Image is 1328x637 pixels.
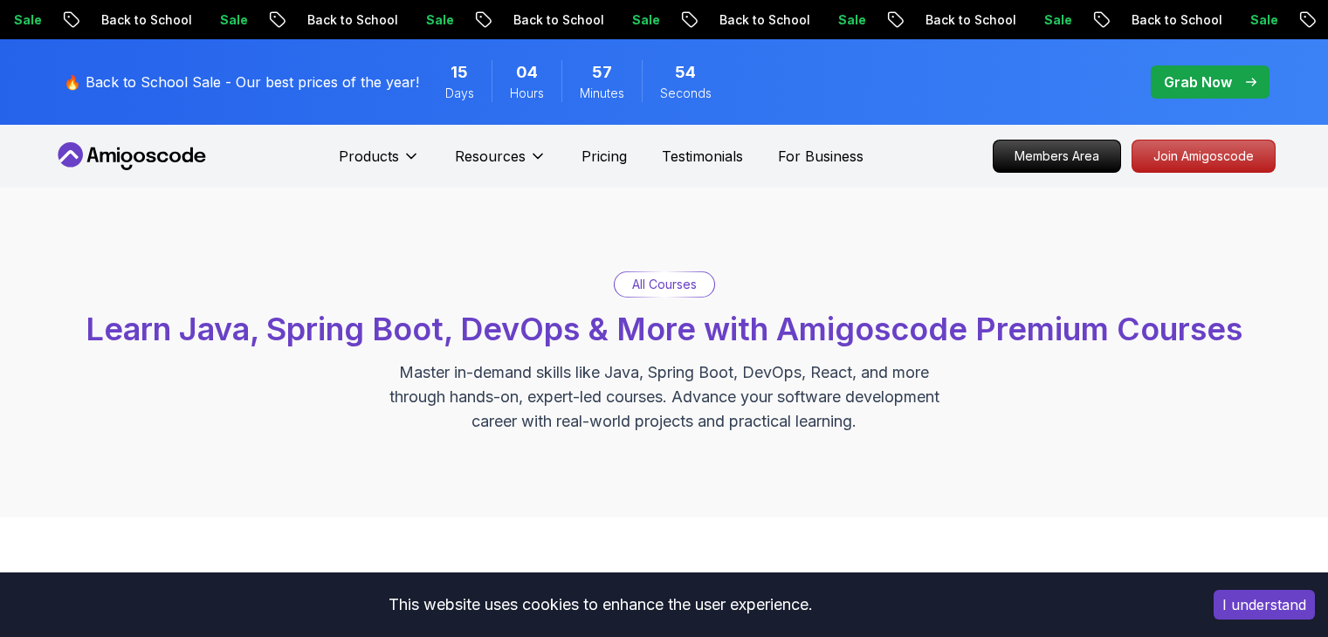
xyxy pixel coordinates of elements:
[820,11,876,29] p: Sale
[289,11,408,29] p: Back to School
[907,11,1026,29] p: Back to School
[1164,72,1232,92] p: Grab Now
[1132,140,1275,172] p: Join Amigoscode
[581,146,627,167] a: Pricing
[660,85,712,102] span: Seconds
[339,146,399,167] p: Products
[455,146,547,181] button: Resources
[202,11,258,29] p: Sale
[1232,11,1288,29] p: Sale
[778,146,864,167] a: For Business
[675,60,696,85] span: 54 Seconds
[516,60,538,85] span: 4 Hours
[580,85,624,102] span: Minutes
[993,140,1121,173] a: Members Area
[13,586,1187,624] div: This website uses cookies to enhance the user experience.
[451,60,468,85] span: 15 Days
[371,360,958,434] p: Master in-demand skills like Java, Spring Boot, DevOps, React, and more through hands-on, expert-...
[632,276,697,293] p: All Courses
[662,146,743,167] a: Testimonials
[701,11,820,29] p: Back to School
[86,310,1242,348] span: Learn Java, Spring Boot, DevOps & More with Amigoscode Premium Courses
[994,140,1120,172] p: Members Area
[64,72,419,92] p: 🔥 Back to School Sale - Our best prices of the year!
[1026,11,1082,29] p: Sale
[510,85,544,102] span: Hours
[1214,590,1315,620] button: Accept cookies
[1113,11,1232,29] p: Back to School
[83,11,202,29] p: Back to School
[592,60,612,85] span: 57 Minutes
[495,11,614,29] p: Back to School
[1132,140,1276,173] a: Join Amigoscode
[455,146,526,167] p: Resources
[445,85,474,102] span: Days
[408,11,464,29] p: Sale
[614,11,670,29] p: Sale
[339,146,420,181] button: Products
